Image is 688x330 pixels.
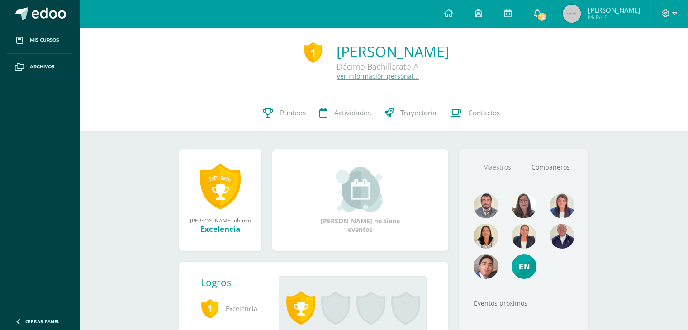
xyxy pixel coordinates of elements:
img: e4e25d66bd50ed3745d37a230cf1e994.png [512,254,536,279]
span: Contactos [468,108,500,118]
div: [PERSON_NAME] obtuvo [188,217,252,224]
span: [PERSON_NAME] [588,5,640,14]
span: Mis cursos [30,37,59,44]
a: Ver información personal... [337,72,419,80]
span: Trayectoria [400,108,437,118]
a: Actividades [313,95,378,131]
span: Cerrar panel [25,318,60,325]
img: 63c37c47648096a584fdd476f5e72774.png [550,224,574,249]
img: 876c69fb502899f7a2bc55a9ba2fa0e7.png [474,224,498,249]
a: Punteos [256,95,313,131]
img: 45x45 [563,5,581,23]
div: Décimo Bachillerato A [337,61,449,72]
img: bd51737d0f7db0a37ff170fbd9075162.png [474,193,498,218]
span: Excelencia [201,296,264,321]
img: 669d48334454096e69cb10173402f625.png [474,254,498,279]
a: Compañeros [524,156,577,179]
div: 1 [304,42,322,63]
span: Actividades [334,108,371,118]
span: Mi Perfil [588,14,640,21]
div: Eventos próximos [470,299,577,307]
a: Contactos [443,95,507,131]
a: Archivos [7,54,72,80]
a: [PERSON_NAME] [337,42,449,61]
img: a5d4b362228ed099ba10c9d3d1eca075.png [512,224,536,249]
a: Mis cursos [7,27,72,54]
span: Punteos [280,108,306,118]
span: 1 [201,298,219,319]
div: Logros [201,276,271,289]
img: aefa6dbabf641819c41d1760b7b82962.png [550,193,574,218]
div: Excelencia [188,224,252,234]
img: event_small.png [336,167,385,212]
a: Maestros [470,156,524,179]
a: Trayectoria [378,95,443,131]
span: 12 [537,12,547,22]
span: Archivos [30,63,54,71]
img: a4871f238fc6f9e1d7ed418e21754428.png [512,193,536,218]
div: [PERSON_NAME] no tiene eventos [315,167,406,234]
